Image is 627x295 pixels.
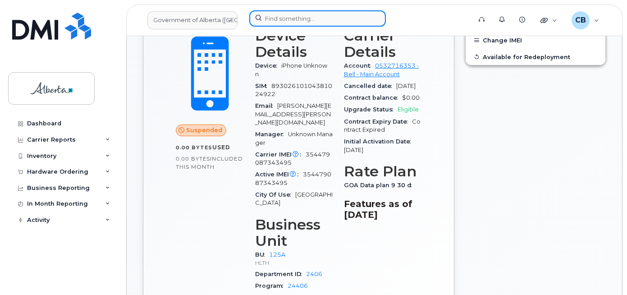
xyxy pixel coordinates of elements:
span: Eligible [398,106,419,113]
a: 2406 [306,271,322,277]
span: iPhone Unknown [255,62,327,77]
a: 0532716353 - Bell - Main Account [344,62,419,77]
span: SIM [255,83,271,89]
h3: Business Unit [255,217,333,249]
span: 0.00 Bytes [176,144,212,151]
div: Quicklinks [534,11,563,29]
span: Upgrade Status [344,106,398,113]
span: [DATE] [344,147,363,153]
span: Contract Expiry Date [344,118,412,125]
a: Government of Alberta (GOA) [147,11,238,29]
span: [DATE] [396,83,416,89]
span: Active IMEI [255,171,303,178]
button: Change IMEI [466,32,605,48]
h3: Carrier Details [344,28,422,60]
span: Carrier IMEI [255,151,306,158]
span: Device [255,62,281,69]
p: HLTH [255,259,333,267]
h3: Features as of [DATE] [344,198,422,220]
a: 24406 [288,282,308,289]
span: 354479087343495 [255,171,331,186]
h3: Rate Plan [344,163,422,180]
button: Available for Redeployment [466,49,605,65]
span: City Of Use [255,191,295,198]
span: BU [255,251,269,258]
span: 0.00 Bytes [176,156,210,162]
span: Email [255,102,277,109]
span: Unknown Manager [255,131,333,146]
span: $0.00 [402,94,420,101]
span: Initial Activation Date [344,138,415,145]
span: 89302610104381024922 [255,83,332,97]
span: Manager [255,131,288,138]
span: Available for Redeployment [483,53,570,60]
a: 125A [269,251,285,258]
h3: Device Details [255,28,333,60]
span: [PERSON_NAME][EMAIL_ADDRESS][PERSON_NAME][DOMAIN_NAME] [255,102,331,126]
span: CB [575,15,586,26]
span: Cancelled date [344,83,396,89]
span: Program [255,282,288,289]
span: used [212,144,230,151]
div: Carmen Borgess [565,11,605,29]
span: Account [344,62,375,69]
input: Find something... [249,10,386,27]
span: Suspended [186,126,222,134]
span: Contract balance [344,94,402,101]
span: GOA Data plan 9 30 d [344,182,416,189]
span: Department ID [255,271,306,277]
